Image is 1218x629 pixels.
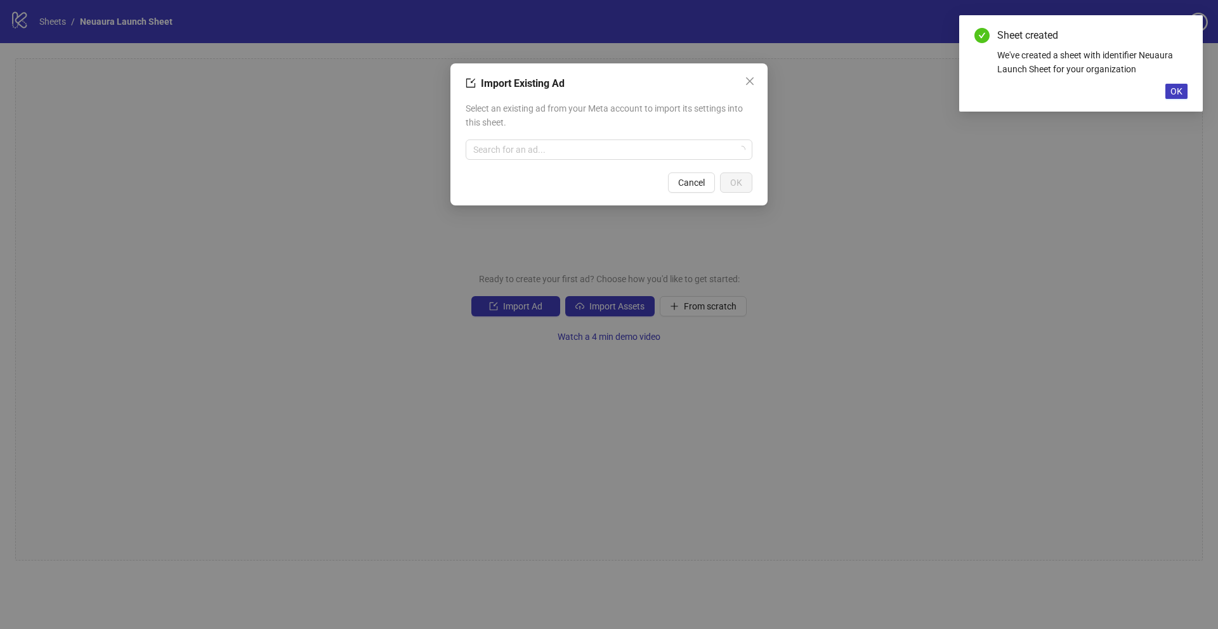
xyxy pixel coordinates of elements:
span: OK [1170,86,1182,96]
div: We've created a sheet with identifier Neuaura Launch Sheet for your organization [997,48,1188,76]
span: Import Existing Ad [481,77,565,89]
span: import [466,78,476,88]
span: Cancel [678,178,705,188]
button: OK [720,172,752,193]
button: Cancel [668,172,715,193]
span: close [745,76,755,86]
button: Close [740,71,760,91]
span: check-circle [974,28,990,43]
a: Close [1174,28,1188,42]
div: Sheet created [997,28,1188,43]
span: Select an existing ad from your Meta account to import its settings into this sheet. [466,101,752,129]
span: loading [737,145,745,153]
button: OK [1165,84,1188,99]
